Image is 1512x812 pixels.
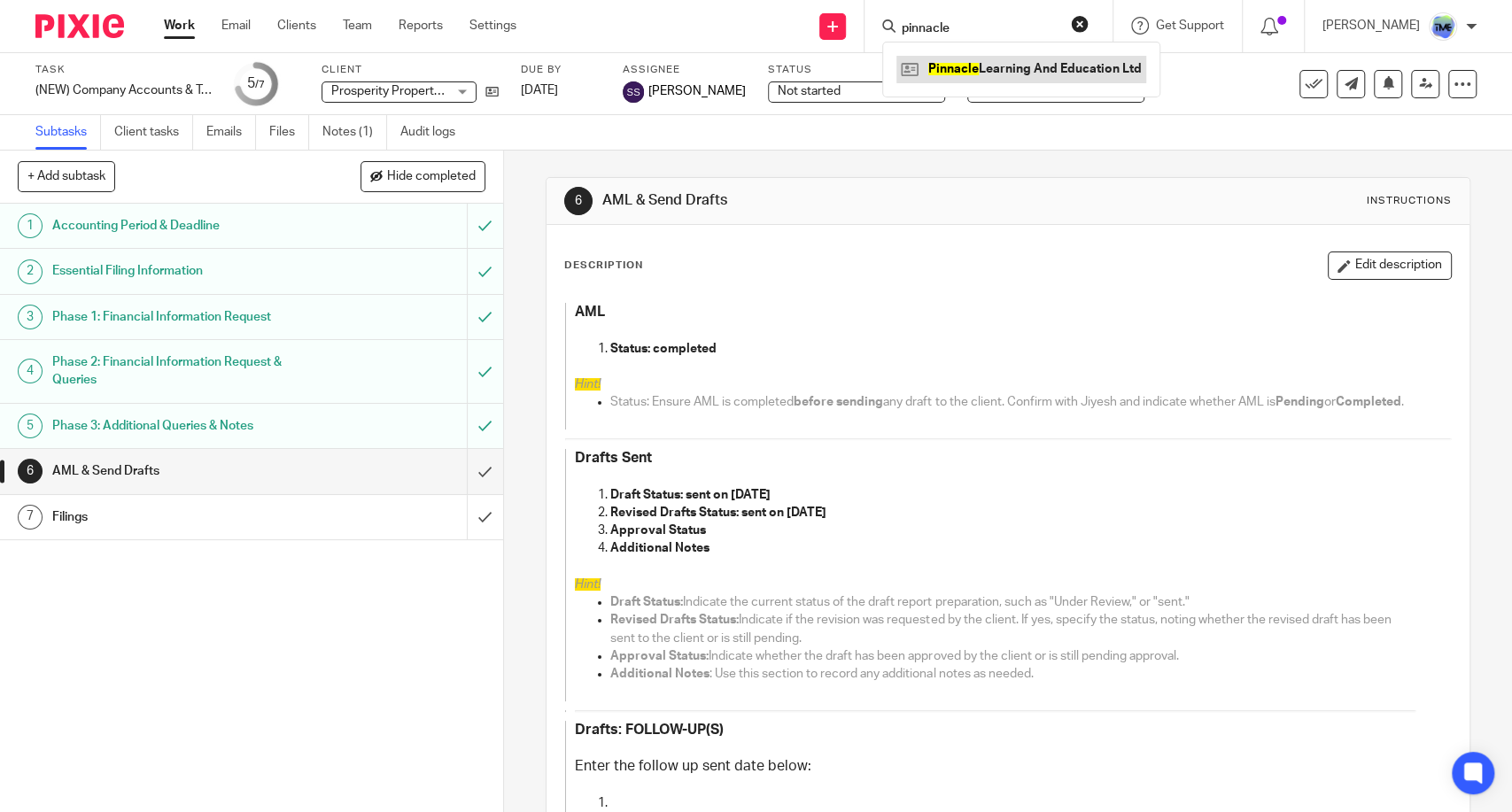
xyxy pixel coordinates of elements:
[35,14,124,38] img: Pixie
[52,458,317,484] h1: AML & Send Drafts
[521,84,558,97] span: [DATE]
[52,349,317,394] h1: Phase 2: Financial Information Request & Queries
[1429,12,1457,41] img: FINAL%20LOGO%20FOR%20TME.png
[206,115,256,150] a: Emails
[610,650,709,662] span: Approval Status:
[1323,396,1335,408] span: or
[52,504,317,530] h1: Filings
[575,757,1415,776] h3: Enter the follow up sent date below:
[18,505,43,530] div: 7
[623,63,746,77] label: Assignee
[575,305,605,319] strong: AML
[575,578,601,591] span: Hint!
[610,614,739,626] span: Revised Drafts Status:
[35,63,213,77] label: Task
[602,191,1046,210] h1: AML & Send Drafts
[575,378,601,391] span: Hint!
[610,614,1393,644] span: Indicate if the revision was requested by the client. If yes, specify the status, noting whether ...
[52,413,317,439] h1: Phase 3: Additional Queries & Notes
[18,213,43,238] div: 1
[564,259,643,273] p: Description
[1328,251,1452,280] button: Edit description
[610,489,771,501] strong: Draft Status: sent on [DATE]
[883,396,1275,408] span: any draft to the client. Confirm with Jiyesh and indicate whether AML is
[277,17,316,35] a: Clients
[1322,17,1420,35] p: [PERSON_NAME]
[794,396,883,408] span: before sending
[399,17,443,35] a: Reports
[35,81,213,99] div: (NEW) Company Accounts & Tax Filing (2023-24)
[610,596,683,608] span: Draft Status:
[778,85,841,97] span: Not started
[255,80,265,89] small: /7
[52,258,317,284] h1: Essential Filing Information
[18,414,43,438] div: 5
[709,650,1178,662] span: Indicate whether the draft has been approved by the client or is still pending approval.
[610,542,709,554] strong: Additional Notes
[18,459,43,483] div: 6
[1367,194,1452,208] div: Instructions
[114,115,193,150] a: Client tasks
[343,17,372,35] a: Team
[1156,19,1224,32] span: Get Support
[900,21,1059,37] input: Search
[610,343,717,355] strong: Status: completed
[469,17,516,35] a: Settings
[683,596,1189,608] span: Indicate the current status of the draft report preparation, such as "Under Review," or "sent."
[1400,396,1403,408] span: .
[521,63,601,77] label: Due by
[18,259,43,284] div: 2
[610,668,709,680] span: Additional Notes
[35,81,213,99] div: (NEW) Company Accounts &amp; Tax Filing (2023-24)
[322,115,387,150] a: Notes (1)
[331,85,496,97] span: Prosperity Property North Ltd
[18,359,43,383] div: 4
[18,305,43,329] div: 3
[709,668,1033,680] span: : Use this section to record any additional notes as needed.
[610,507,826,519] strong: Revised Drafts Status: sent on [DATE]
[35,115,101,150] a: Subtasks
[18,161,115,191] button: + Add subtask
[400,115,469,150] a: Audit logs
[322,63,499,77] label: Client
[221,17,251,35] a: Email
[164,17,195,35] a: Work
[564,187,593,215] div: 6
[648,82,746,100] span: [PERSON_NAME]
[52,304,317,330] h1: Phase 1: Financial Information Request
[768,63,945,77] label: Status
[269,115,309,150] a: Files
[610,524,706,537] strong: Approval Status
[623,81,644,103] img: svg%3E
[977,85,1070,97] span: Annual accounts
[575,723,724,737] strong: Drafts: FOLLOW-UP(S)
[52,213,317,239] h1: Accounting Period & Deadline
[1335,396,1400,408] span: Completed
[575,451,652,465] strong: Drafts Sent
[387,170,476,184] span: Hide completed
[610,396,794,408] span: Status: Ensure AML is completed
[247,73,265,94] div: 5
[1275,396,1323,408] span: Pending
[361,161,485,191] button: Hide completed
[1071,15,1089,33] button: Clear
